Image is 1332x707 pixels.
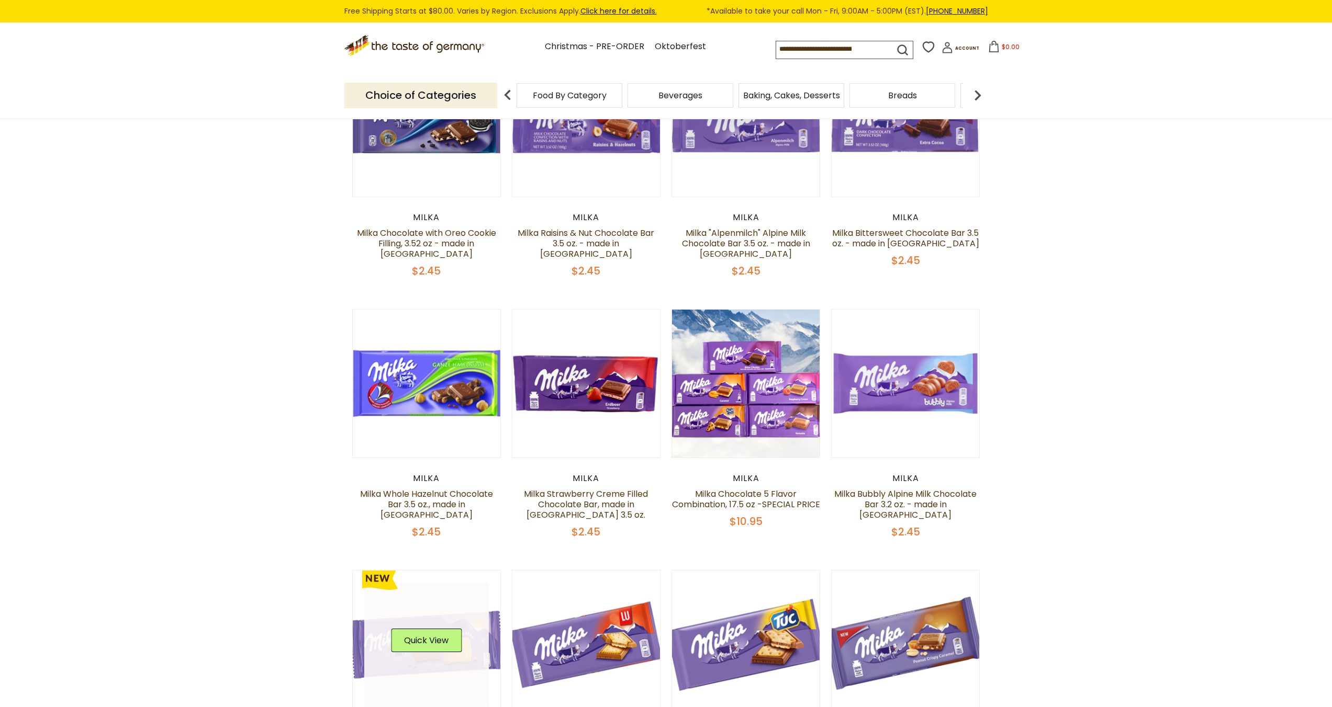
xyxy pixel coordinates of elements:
p: Choice of Categories [344,83,497,108]
img: Milka [353,49,501,197]
img: Milka [672,49,820,197]
img: next arrow [967,85,988,106]
a: Milka Raisins & Nut Chocolate Bar 3.5 oz. - made in [GEOGRAPHIC_DATA] [518,227,654,260]
a: Breads [888,92,917,99]
a: Baking, Cakes, Desserts [743,92,840,99]
span: $2.45 [412,264,441,278]
div: Milka [352,473,501,484]
a: Food By Category [533,92,607,99]
a: [PHONE_NUMBER] [926,6,988,16]
span: $10.95 [730,514,763,529]
button: Quick View [391,629,462,652]
a: Milka Bubbly Alpine Milk Chocolate Bar 3.2 oz. - made in [GEOGRAPHIC_DATA] [834,488,977,521]
a: Milka Whole Hazelnut Chocolate Bar 3.5 oz., made in [GEOGRAPHIC_DATA] [360,488,493,521]
img: previous arrow [497,85,518,106]
a: Milka Bittersweet Chocolate Bar 3.5 oz. - made in [GEOGRAPHIC_DATA] [832,227,979,249]
img: Milka [512,49,661,197]
span: $2.45 [891,253,920,268]
span: Account [955,45,979,51]
a: Click here for details. [580,6,657,16]
a: Milka Chocolate with Oreo Cookie Filling, 3.52 oz - made in [GEOGRAPHIC_DATA] [357,227,496,260]
div: Milka [512,473,661,484]
img: Milka [832,49,980,197]
a: Oktoberfest [655,40,706,54]
a: Christmas - PRE-ORDER [545,40,644,54]
div: Milka [671,473,821,484]
div: Milka [671,212,821,223]
img: Milka [512,310,661,458]
a: Account [942,42,979,57]
div: Milka [352,212,501,223]
img: Milka [672,310,820,458]
div: Milka [512,212,661,223]
span: $0.00 [1002,42,1020,51]
img: Milka [353,310,501,458]
a: Milka Chocolate 5 Flavor Combination, 17.5 oz -SPECIAL PRICE [672,488,820,510]
span: $2.45 [412,524,441,539]
img: Milka [832,310,980,458]
button: $0.00 [981,41,1026,56]
span: $2.45 [732,264,760,278]
div: Milka [831,212,980,223]
span: *Available to take your call Mon - Fri, 9:00AM - 5:00PM (EST). [707,5,988,17]
div: Milka [831,473,980,484]
span: $2.45 [572,524,600,539]
a: Milka Strawberry Creme Filled Chocolate Bar, made in [GEOGRAPHIC_DATA] 3.5 oz. [524,488,648,521]
a: Beverages [658,92,702,99]
span: $2.45 [891,524,920,539]
a: Milka "Alpenmilch" Alpine Milk Chocolate Bar 3.5 oz. - made in [GEOGRAPHIC_DATA] [682,227,810,260]
span: $2.45 [572,264,600,278]
div: Free Shipping Starts at $80.00. Varies by Region. Exclusions Apply. [344,5,988,17]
